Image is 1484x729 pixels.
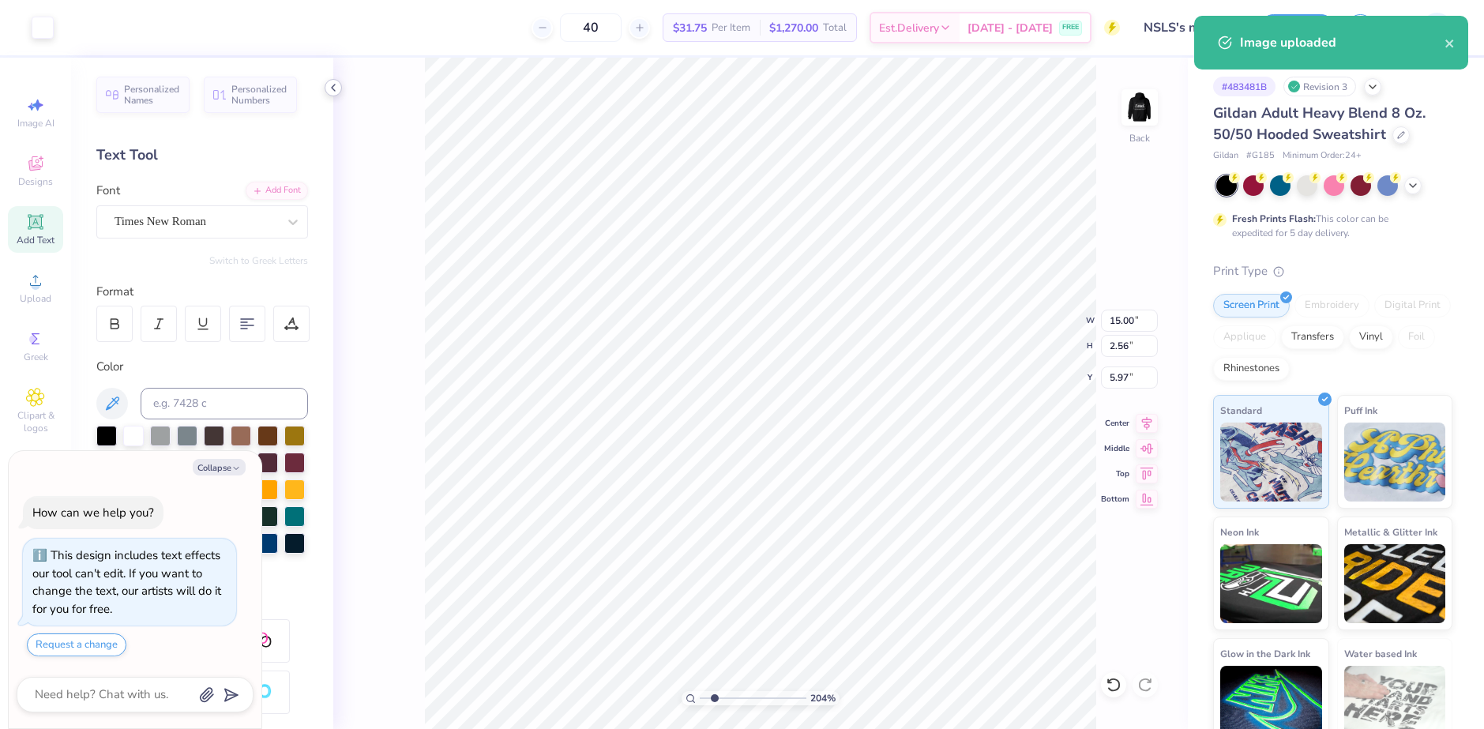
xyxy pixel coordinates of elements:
[769,20,818,36] span: $1,270.00
[246,182,308,200] div: Add Font
[24,351,48,363] span: Greek
[17,234,54,246] span: Add Text
[32,505,154,520] div: How can we help you?
[1062,22,1079,33] span: FREE
[1220,645,1310,662] span: Glow in the Dark Ink
[1213,149,1238,163] span: Gildan
[1349,325,1393,349] div: Vinyl
[1220,524,1259,540] span: Neon Ink
[810,691,836,705] span: 204 %
[1374,294,1451,318] div: Digital Print
[1213,357,1290,381] div: Rhinestones
[1213,325,1276,349] div: Applique
[1101,443,1129,454] span: Middle
[1283,77,1356,96] div: Revision 3
[1344,524,1437,540] span: Metallic & Glitter Ink
[1344,402,1377,419] span: Puff Ink
[96,145,308,166] div: Text Tool
[1220,402,1262,419] span: Standard
[1240,33,1445,52] div: Image uploaded
[1213,103,1426,144] span: Gildan Adult Heavy Blend 8 Oz. 50/50 Hooded Sweatshirt
[32,547,221,617] div: This design includes text effects our tool can't edit. If you want to change the text, our artist...
[1232,212,1316,225] strong: Fresh Prints Flash:
[1283,149,1362,163] span: Minimum Order: 24 +
[231,84,287,106] span: Personalized Numbers
[27,633,126,656] button: Request a change
[1220,423,1322,502] img: Standard
[8,409,63,434] span: Clipart & logos
[712,20,750,36] span: Per Item
[1246,149,1275,163] span: # G185
[209,254,308,267] button: Switch to Greek Letters
[124,84,180,106] span: Personalized Names
[1445,33,1456,52] button: close
[1129,131,1150,145] div: Back
[560,13,622,42] input: – –
[1132,12,1248,43] input: Untitled Design
[1213,262,1452,280] div: Print Type
[1281,325,1344,349] div: Transfers
[1101,494,1129,505] span: Bottom
[1344,645,1417,662] span: Water based Ink
[967,20,1053,36] span: [DATE] - [DATE]
[1213,294,1290,318] div: Screen Print
[18,175,53,188] span: Designs
[1101,468,1129,479] span: Top
[1294,294,1369,318] div: Embroidery
[96,182,120,200] label: Font
[96,358,308,376] div: Color
[1101,418,1129,429] span: Center
[1124,92,1155,123] img: Back
[17,117,54,130] span: Image AI
[1213,77,1275,96] div: # 483481B
[673,20,707,36] span: $31.75
[193,459,246,475] button: Collapse
[1344,423,1446,502] img: Puff Ink
[879,20,939,36] span: Est. Delivery
[141,388,308,419] input: e.g. 7428 c
[1398,325,1435,349] div: Foil
[823,20,847,36] span: Total
[1232,212,1426,240] div: This color can be expedited for 5 day delivery.
[1344,544,1446,623] img: Metallic & Glitter Ink
[1220,544,1322,623] img: Neon Ink
[20,292,51,305] span: Upload
[96,283,310,301] div: Format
